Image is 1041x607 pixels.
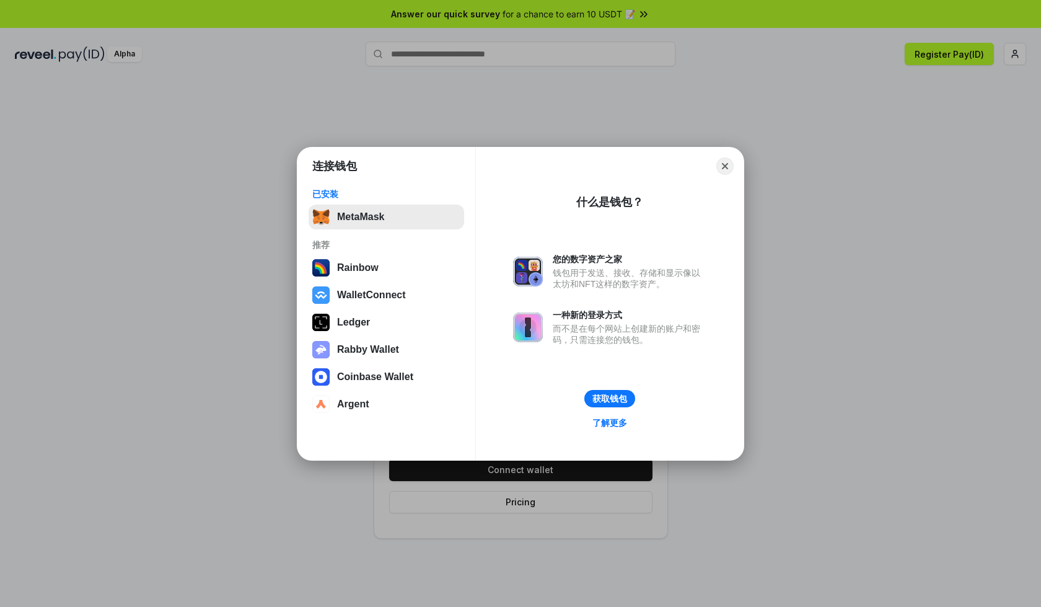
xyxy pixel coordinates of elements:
[312,368,330,386] img: svg+xml,%3Csvg%20width%3D%2228%22%20height%3D%2228%22%20viewBox%3D%220%200%2028%2028%22%20fill%3D...
[337,317,370,328] div: Ledger
[312,208,330,226] img: svg+xml,%3Csvg%20fill%3D%22none%22%20height%3D%2233%22%20viewBox%3D%220%200%2035%2033%22%20width%...
[553,254,706,265] div: 您的数字资产之家
[312,239,460,250] div: 推荐
[312,396,330,413] img: svg+xml,%3Csvg%20width%3D%2228%22%20height%3D%2228%22%20viewBox%3D%220%200%2028%2028%22%20fill%3D...
[337,344,399,355] div: Rabby Wallet
[337,371,413,383] div: Coinbase Wallet
[716,157,734,175] button: Close
[309,255,464,280] button: Rainbow
[553,267,706,290] div: 钱包用于发送、接收、存储和显示像以太坊和NFT这样的数字资产。
[309,365,464,389] button: Coinbase Wallet
[312,159,357,174] h1: 连接钱包
[553,323,706,345] div: 而不是在每个网站上创建新的账户和密码，只需连接您的钱包。
[312,188,460,200] div: 已安装
[576,195,643,210] div: 什么是钱包？
[553,309,706,321] div: 一种新的登录方式
[584,390,635,407] button: 获取钱包
[585,415,635,431] a: 了解更多
[309,205,464,229] button: MetaMask
[592,417,627,428] div: 了解更多
[312,341,330,358] img: svg+xml,%3Csvg%20xmlns%3D%22http%3A%2F%2Fwww.w3.org%2F2000%2Fsvg%22%20fill%3D%22none%22%20viewBox...
[337,262,379,273] div: Rainbow
[312,286,330,304] img: svg+xml,%3Csvg%20width%3D%2228%22%20height%3D%2228%22%20viewBox%3D%220%200%2028%2028%22%20fill%3D...
[337,290,406,301] div: WalletConnect
[337,211,384,223] div: MetaMask
[513,312,543,342] img: svg+xml,%3Csvg%20xmlns%3D%22http%3A%2F%2Fwww.w3.org%2F2000%2Fsvg%22%20fill%3D%22none%22%20viewBox...
[309,337,464,362] button: Rabby Wallet
[337,399,369,410] div: Argent
[312,259,330,277] img: svg+xml,%3Csvg%20width%3D%22120%22%20height%3D%22120%22%20viewBox%3D%220%200%20120%20120%22%20fil...
[309,392,464,417] button: Argent
[592,393,627,404] div: 获取钱包
[312,314,330,331] img: svg+xml,%3Csvg%20xmlns%3D%22http%3A%2F%2Fwww.w3.org%2F2000%2Fsvg%22%20width%3D%2228%22%20height%3...
[309,283,464,308] button: WalletConnect
[513,257,543,286] img: svg+xml,%3Csvg%20xmlns%3D%22http%3A%2F%2Fwww.w3.org%2F2000%2Fsvg%22%20fill%3D%22none%22%20viewBox...
[309,310,464,335] button: Ledger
